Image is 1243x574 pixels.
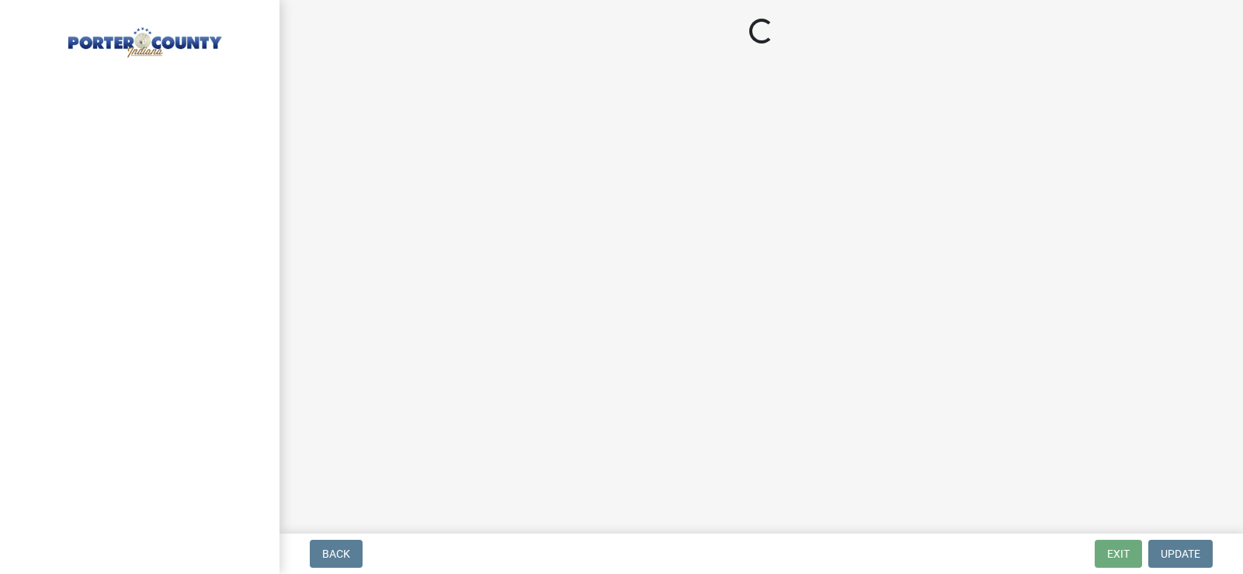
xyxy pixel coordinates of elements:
span: Update [1161,548,1200,560]
img: Porter County, Indiana [31,16,255,60]
button: Back [310,540,363,568]
span: Back [322,548,350,560]
button: Update [1148,540,1213,568]
button: Exit [1095,540,1142,568]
